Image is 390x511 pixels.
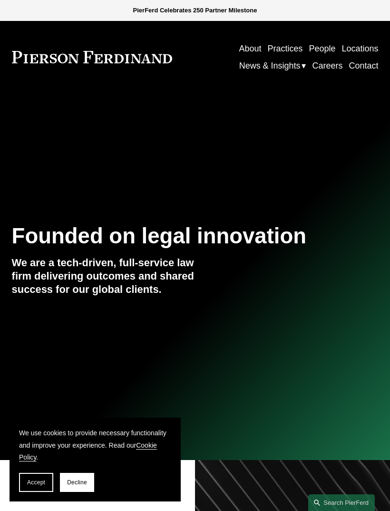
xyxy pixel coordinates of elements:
[342,40,379,57] a: Locations
[19,441,157,461] a: Cookie Policy
[239,57,306,74] a: folder dropdown
[312,57,343,74] a: Careers
[19,427,171,463] p: We use cookies to provide necessary functionality and improve your experience. Read our .
[10,418,181,501] section: Cookie banner
[349,57,379,74] a: Contact
[27,479,45,486] span: Accept
[19,473,53,492] button: Accept
[12,256,195,296] h4: We are a tech-driven, full-service law firm delivering outcomes and shared success for our global...
[239,58,301,73] span: News & Insights
[308,494,375,511] a: Search this site
[12,224,317,249] h1: Founded on legal innovation
[309,40,336,57] a: People
[60,473,94,492] button: Decline
[67,479,87,486] span: Decline
[239,40,262,57] a: About
[268,40,303,57] a: Practices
